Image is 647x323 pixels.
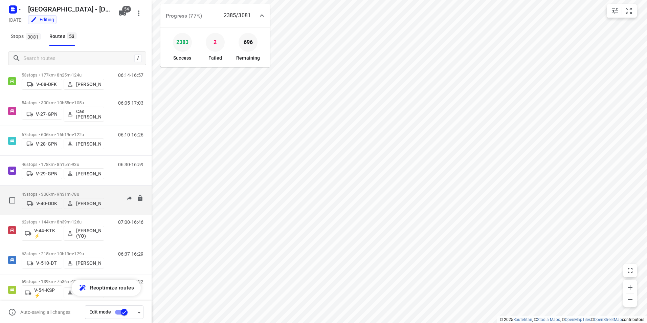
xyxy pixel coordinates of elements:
button: V-27-GPN [22,109,62,120]
p: 06:30-16:59 [118,162,143,167]
button: V-510-DT [22,258,62,268]
p: 63 stops • 215km • 10h13m [22,251,104,256]
p: [PERSON_NAME] (YO) [76,228,101,239]
p: 67 stops • 606km • 16h19m [22,132,104,137]
h5: Rename [25,4,113,15]
button: Send to driver [122,192,136,205]
button: Lock route [137,195,143,202]
p: 2383 [176,37,188,47]
p: 43 stops • 306km • 9h31m [22,192,104,197]
span: Select [5,194,19,207]
button: [PERSON_NAME] [64,138,104,149]
span: 78u [72,192,79,197]
input: Search routes [23,53,134,64]
p: 06:37-16:29 [118,251,143,257]
p: 06:58-15:22 [118,279,143,284]
p: 62 stops • 144km • 8h39m [22,219,104,224]
p: 2385/3081 [224,12,251,20]
p: V-510-DT [36,260,57,266]
a: Stadia Maps [537,317,560,322]
p: 53 stops • 177km • 8h25m [22,72,104,78]
p: V-44-KTK ⚡ [34,228,59,239]
button: More [132,6,146,20]
span: 93u [72,162,79,167]
p: Success [173,55,191,62]
p: [PERSON_NAME] [76,82,101,87]
div: Driver app settings [135,308,143,316]
span: 124u [72,72,82,78]
button: Fit zoom [622,4,635,18]
button: [PERSON_NAME] [64,287,104,298]
span: • [70,279,72,284]
span: 126u [72,219,82,224]
p: V-54-KSP ⚡ [34,287,59,298]
p: 46 stops • 178km • 8h15m [22,162,104,167]
span: • [73,251,74,256]
p: [PERSON_NAME] [76,141,101,147]
span: • [70,162,72,167]
p: Auto-saving all changes [20,309,70,315]
span: • [73,132,74,137]
span: Progress (77%) [166,13,202,19]
button: V-08-DFK [22,79,62,90]
button: [PERSON_NAME] [64,168,104,179]
p: V-40-DDK [36,201,57,206]
button: V-40-DDK [22,198,62,209]
span: • [70,72,72,78]
p: 07:00-16:46 [118,219,143,225]
p: [PERSON_NAME] [76,171,101,176]
p: 06:05-17:03 [118,100,143,106]
p: 2 [214,37,217,47]
span: 53 [67,33,76,39]
p: 06:10-16:26 [118,132,143,137]
p: V-28-GPN [36,141,58,147]
p: Remaining [236,55,260,62]
button: [PERSON_NAME] [64,258,104,268]
p: 54 stops • 300km • 10h55m [22,100,104,105]
button: V-54-KSP ⚡ [22,285,62,300]
p: 06:14-16:57 [118,72,143,78]
span: • [70,219,72,224]
span: 129u [74,251,84,256]
p: V-27-GPN [36,111,58,117]
p: [PERSON_NAME] [76,201,101,206]
div: Progress (77%)2385/3081 [160,4,270,27]
a: OpenStreetMap [594,317,622,322]
span: 105u [74,100,84,105]
button: Map settings [608,4,622,18]
button: V-44-KTK ⚡ [22,226,62,241]
span: Edit mode [89,309,111,315]
button: Cas [PERSON_NAME] [64,107,104,122]
p: 59 stops • 139km • 7h36m [22,279,104,284]
div: You are currently in edit mode. [30,16,54,23]
button: V-28-GPN [22,138,62,149]
span: Reoptimize routes [90,283,134,292]
span: 54 [122,6,131,13]
div: / [134,55,142,62]
button: 54 [116,6,129,20]
div: Routes [49,32,79,41]
span: • [70,192,72,197]
button: [PERSON_NAME] (YO) [64,226,104,241]
h5: Project date [6,16,25,24]
button: [PERSON_NAME] [64,198,104,209]
p: Failed [208,55,222,62]
li: © 2025 , © , © © contributors [500,317,644,322]
span: Stops [11,32,43,41]
p: V-29-GPN [36,171,58,176]
p: Cas [PERSON_NAME] [76,109,101,120]
button: [PERSON_NAME] [64,79,104,90]
div: small contained button group [607,4,637,18]
button: V-29-GPN [22,168,62,179]
span: 122u [72,279,82,284]
p: [PERSON_NAME] [76,260,101,266]
a: Routetitan [513,317,532,322]
button: Reoptimize routes [72,280,141,296]
p: 696 [244,37,253,47]
p: V-08-DFK [36,82,57,87]
span: • [73,100,74,105]
span: 3081 [26,33,41,40]
span: 122u [74,132,84,137]
a: OpenMapTiles [565,317,591,322]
